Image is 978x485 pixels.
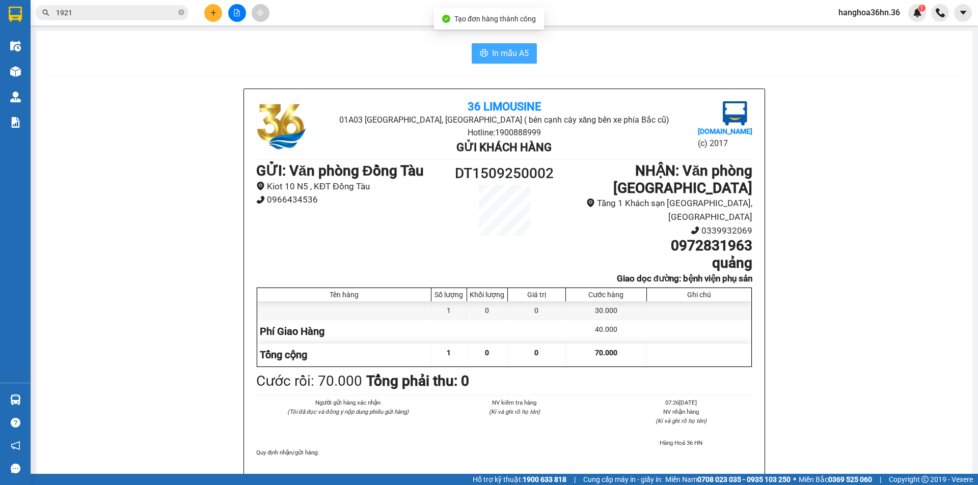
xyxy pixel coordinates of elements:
[697,475,791,483] strong: 0708 023 035 - 0935 103 250
[610,438,752,447] li: Hàng Hoá 36 HN
[723,101,747,126] img: logo.jpg
[566,254,752,272] h1: quảng
[256,162,424,179] b: GỬI : Văn phòng Đồng Tàu
[595,349,617,357] span: 70.000
[256,193,442,207] li: 0966434536
[472,43,537,64] button: printerIn mẫu A5
[252,4,269,22] button: aim
[566,301,647,320] div: 30.000
[339,126,669,139] li: Hotline: 1900888999
[566,237,752,254] h1: 0972831963
[698,127,752,135] b: [DOMAIN_NAME]
[260,349,307,361] span: Tổng cộng
[566,196,752,223] li: Tầng 1 Khách sạn [GEOGRAPHIC_DATA], [GEOGRAPHIC_DATA]
[954,4,972,22] button: caret-down
[913,8,922,17] img: icon-new-feature
[107,12,180,24] b: 36 Limousine
[936,8,945,17] img: phone-icon
[665,474,791,485] span: Miền Nam
[277,398,419,407] li: Người gửi hàng xác nhận
[456,141,552,154] b: Gửi khách hàng
[366,373,469,389] b: Tổng phải thu: 0
[583,474,663,485] span: Cung cấp máy in - giấy in:
[443,398,585,407] li: NV kiểm tra hàng
[880,474,881,485] span: |
[508,301,566,320] div: 0
[649,291,749,299] div: Ghi chú
[480,49,488,59] span: printer
[610,398,752,407] li: 07:26[DATE]
[233,9,240,16] span: file-add
[256,180,442,193] li: Kiot 10 N5 , KĐT Đồng Tàu
[10,41,21,51] img: warehouse-icon
[57,25,231,63] li: 01A03 [GEOGRAPHIC_DATA], [GEOGRAPHIC_DATA] ( bên cạnh cây xăng bến xe phía Bắc cũ)
[178,8,184,18] span: close-circle
[617,273,752,283] b: Giao dọc đường: bệnh viện phụ sản
[56,7,176,18] input: Tìm tên, số ĐT hoặc mã đơn
[830,6,908,19] span: hanghoa36hn.36
[11,464,20,473] span: message
[10,117,21,128] img: solution-icon
[11,441,20,450] span: notification
[42,9,49,16] span: search
[178,9,184,15] span: close-circle
[920,5,923,12] span: 1
[256,370,362,392] div: Cước rồi : 70.000
[431,301,467,320] div: 1
[959,8,968,17] span: caret-down
[921,476,929,483] span: copyright
[210,9,217,16] span: plus
[260,291,428,299] div: Tên hàng
[468,100,541,113] b: 36 Limousine
[691,226,699,235] span: phone
[10,66,21,77] img: warehouse-icon
[510,291,563,299] div: Giá trị
[492,47,529,60] span: In mẫu A5
[9,7,22,22] img: logo-vxr
[57,63,231,76] li: Hotline: 1900888999
[454,15,536,23] span: Tạo đơn hàng thành công
[485,349,489,357] span: 0
[10,394,21,405] img: warehouse-icon
[568,291,644,299] div: Cước hàng
[442,15,450,23] span: check-circle
[228,4,246,22] button: file-add
[470,291,505,299] div: Khối lượng
[489,408,540,415] i: (Kí và ghi rõ họ tên)
[574,474,576,485] span: |
[793,477,796,481] span: ⚪️
[523,475,566,483] strong: 1900 633 818
[442,162,566,185] h1: DT1509250002
[918,5,926,12] sup: 1
[799,474,872,485] span: Miền Bắc
[434,291,464,299] div: Số lượng
[13,13,64,64] img: logo.jpg
[10,92,21,102] img: warehouse-icon
[467,301,508,320] div: 0
[586,198,595,207] span: environment
[566,224,752,238] li: 0339932069
[11,418,20,427] span: question-circle
[534,349,538,357] span: 0
[257,320,431,343] div: Phí Giao Hàng
[256,101,307,152] img: logo.jpg
[287,408,409,415] i: (Tôi đã đọc và đồng ý nộp dung phiếu gửi hàng)
[257,9,264,16] span: aim
[473,474,566,485] span: Hỗ trợ kỹ thuật:
[613,162,752,196] b: NHẬN : Văn phòng [GEOGRAPHIC_DATA]
[828,475,872,483] strong: 0369 525 060
[204,4,222,22] button: plus
[698,137,752,150] li: (c) 2017
[447,349,451,357] span: 1
[256,195,265,204] span: phone
[610,407,752,416] li: NV nhận hàng
[256,448,752,457] div: Quy định nhận/gửi hàng :
[566,320,647,343] div: 40.000
[656,417,707,424] i: (Kí và ghi rõ họ tên)
[256,182,265,190] span: environment
[339,113,669,126] li: 01A03 [GEOGRAPHIC_DATA], [GEOGRAPHIC_DATA] ( bên cạnh cây xăng bến xe phía Bắc cũ)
